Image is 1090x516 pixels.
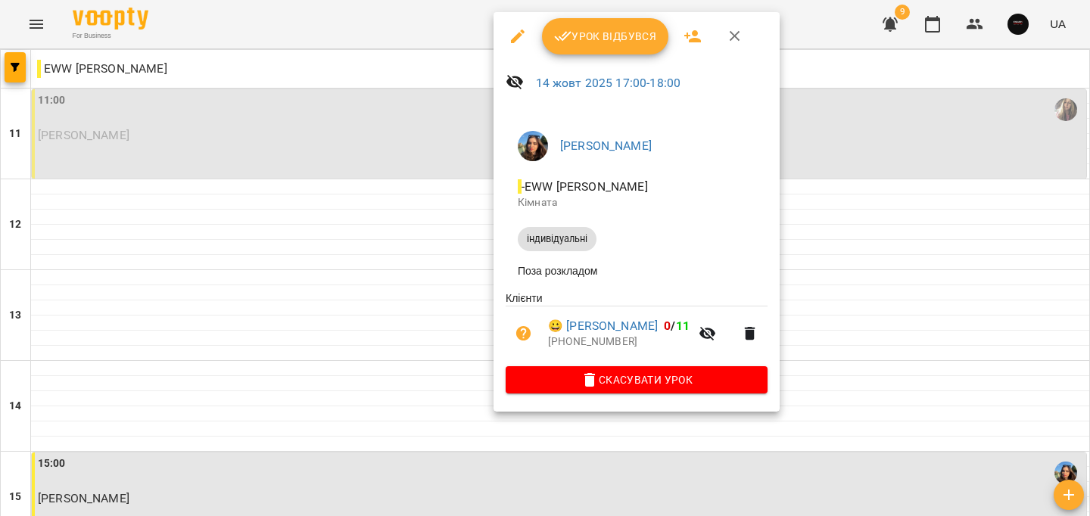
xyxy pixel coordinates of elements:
span: - EWW [PERSON_NAME] [518,179,651,194]
a: 😀 [PERSON_NAME] [548,317,658,335]
b: / [664,319,690,333]
span: Скасувати Урок [518,371,755,389]
ul: Клієнти [506,291,768,366]
button: Скасувати Урок [506,366,768,393]
p: [PHONE_NUMBER] [548,334,690,350]
p: Кімната [518,195,755,210]
span: індивідуальні [518,232,596,246]
a: [PERSON_NAME] [560,138,652,153]
a: 14 жовт 2025 17:00-18:00 [536,76,681,90]
span: Урок відбувся [554,27,657,45]
span: 11 [676,319,690,333]
span: 0 [664,319,671,333]
button: Візит ще не сплачено. Додати оплату? [506,316,542,352]
li: Поза розкладом [506,257,768,284]
button: Урок відбувся [542,18,669,54]
img: 11d839d777b43516e4e2c1a6df0945d0.jpeg [518,131,548,161]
